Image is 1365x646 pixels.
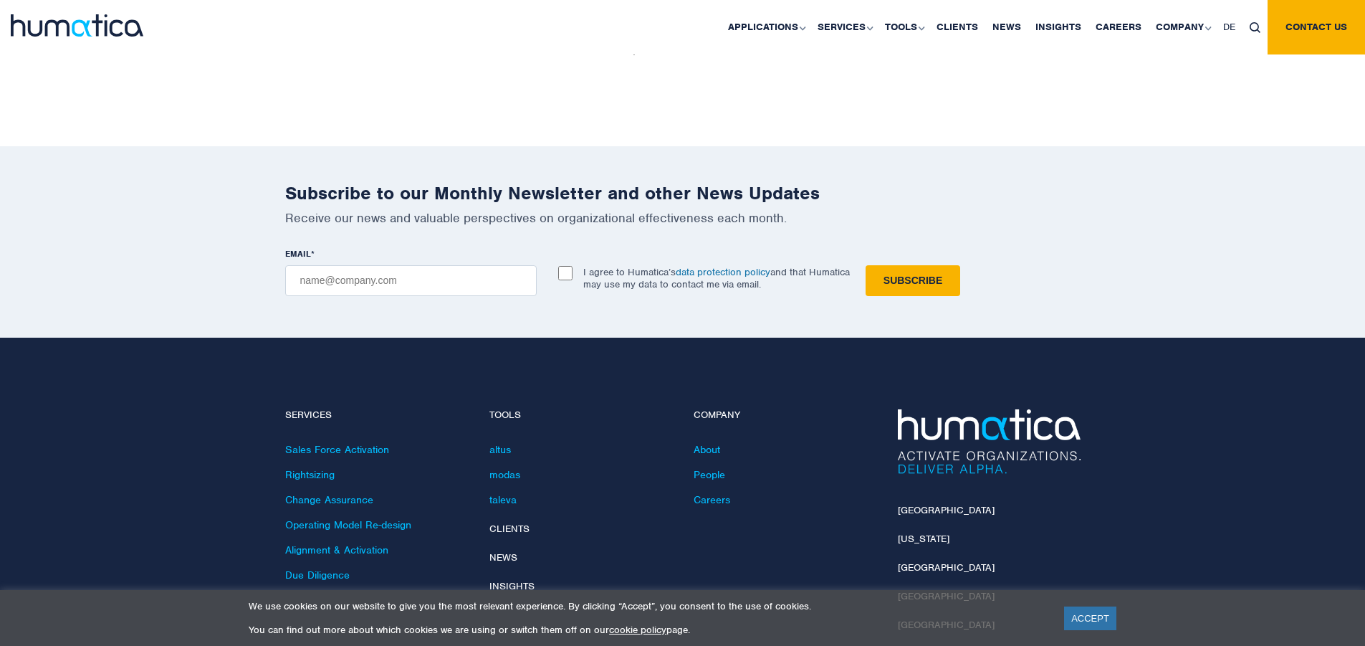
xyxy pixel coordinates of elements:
a: data protection policy [676,266,770,278]
a: Operating Model Re-design [285,518,411,531]
input: Subscribe [866,265,960,296]
a: Rightsizing [285,468,335,481]
a: Clients [489,523,530,535]
a: modas [489,468,520,481]
a: About [694,443,720,456]
a: [US_STATE] [898,533,949,545]
a: Careers [694,493,730,506]
a: Sales Force Activation [285,443,389,456]
a: ACCEPT [1064,607,1116,630]
a: Insights [489,580,535,592]
p: I agree to Humatica’s and that Humatica may use my data to contact me via email. [583,266,850,290]
h4: Company [694,409,876,422]
a: [GEOGRAPHIC_DATA] [898,561,995,574]
h4: Services [285,409,468,422]
img: Humatica [898,409,1081,474]
img: search_icon [1250,22,1260,33]
h4: Tools [489,409,672,422]
a: Change Assurance [285,493,373,506]
input: I agree to Humatica’sdata protection policyand that Humatica may use my data to contact me via em... [558,266,573,280]
p: Receive our news and valuable perspectives on organizational effectiveness each month. [285,210,1081,226]
a: cookie policy [609,624,666,636]
a: News [489,551,517,564]
a: Due Diligence [285,569,350,581]
a: Alignment & Activation [285,543,388,556]
h2: Subscribe to our Monthly Newsletter and other News Updates [285,182,1081,204]
a: altus [489,443,511,456]
a: [GEOGRAPHIC_DATA] [898,504,995,516]
img: logo [11,14,143,37]
span: EMAIL [285,248,311,260]
input: name@company.com [285,265,537,296]
p: We use cookies on our website to give you the most relevant experience. By clicking “Accept”, you... [249,600,1046,612]
a: taleva [489,493,517,506]
span: DE [1223,21,1235,33]
p: You can find out more about which cookies we are using or switch them off on our page. [249,624,1046,636]
a: People [694,468,725,481]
